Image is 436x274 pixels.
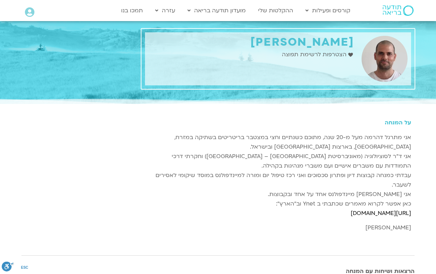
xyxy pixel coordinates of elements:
a: תמכו בנו [118,4,146,17]
a: מועדון תודעה בריאה [184,4,249,17]
a: קורסים ופעילות [302,4,354,17]
span: הצטרפות לרשימת תפוצה [282,50,348,59]
img: תודעה בריאה [383,5,414,16]
a: ההקלטות שלי [255,4,297,17]
h5: על המנחה [145,119,411,126]
p: אני מתרגל דהרמה מעל מ-20 שנה, מתוכם כשנתיים וחצי במצטבר בריטריטים בשתיקה במזרח, [GEOGRAPHIC_DATA]... [145,133,411,218]
p: [PERSON_NAME] [145,223,411,233]
a: הצטרפות לרשימת תפוצה [282,50,355,59]
a: [URL][DOMAIN_NAME] [351,209,411,217]
h1: [PERSON_NAME] [148,36,354,49]
a: עזרה [152,4,179,17]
